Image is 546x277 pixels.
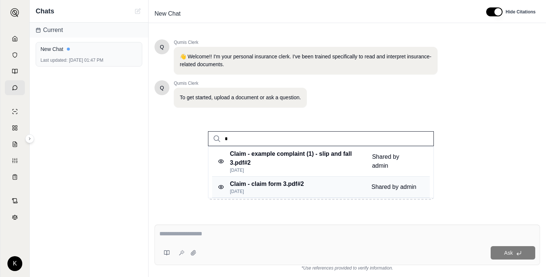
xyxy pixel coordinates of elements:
p: To get started, upload a document or ask a question. [180,94,301,102]
p: [DATE] [230,189,304,194]
a: Home [5,31,25,46]
button: Ask [491,246,535,260]
p: Shared by admin [372,152,416,170]
button: New Chat [133,7,142,16]
span: Ask [504,250,513,256]
a: Chat [5,80,25,95]
a: Coverage Table [5,170,25,184]
div: K [7,256,22,271]
span: Hello [160,84,164,91]
button: Expand sidebar [7,5,22,20]
p: Shared by admin [371,183,416,191]
a: Legal Search Engine [5,210,25,225]
span: New Chat [152,8,183,20]
a: Claim Coverage [5,137,25,152]
span: Last updated: [40,57,68,63]
span: Qumis Clerk [174,80,307,86]
span: Hello [160,43,164,51]
div: Edit Title [152,8,477,20]
a: Policy Comparisons [5,120,25,135]
button: Expand sidebar [25,134,34,143]
a: Single Policy [5,104,25,119]
span: Chats [36,6,54,16]
span: Qumis Clerk [174,39,438,45]
div: *Use references provided to verify information. [155,265,540,271]
a: Prompt Library [5,64,25,79]
p: Claim - example complaint (1) - slip and fall 3.pdf #2 [230,149,372,167]
p: Claim - claim form 3.pdf #2 [230,180,304,189]
div: New Chat [40,45,137,53]
div: [DATE] 01:47 PM [40,57,137,63]
p: 👋 Welcome!! I'm your personal insurance clerk. I've been trained specifically to read and interpr... [180,53,432,68]
a: Contract Analysis [5,193,25,208]
div: Current [30,23,148,38]
a: Documents Vault [5,48,25,62]
img: Expand sidebar [10,8,19,17]
span: Hide Citations [506,9,536,15]
a: Custom Report [5,153,25,168]
p: [DATE] [230,167,372,173]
